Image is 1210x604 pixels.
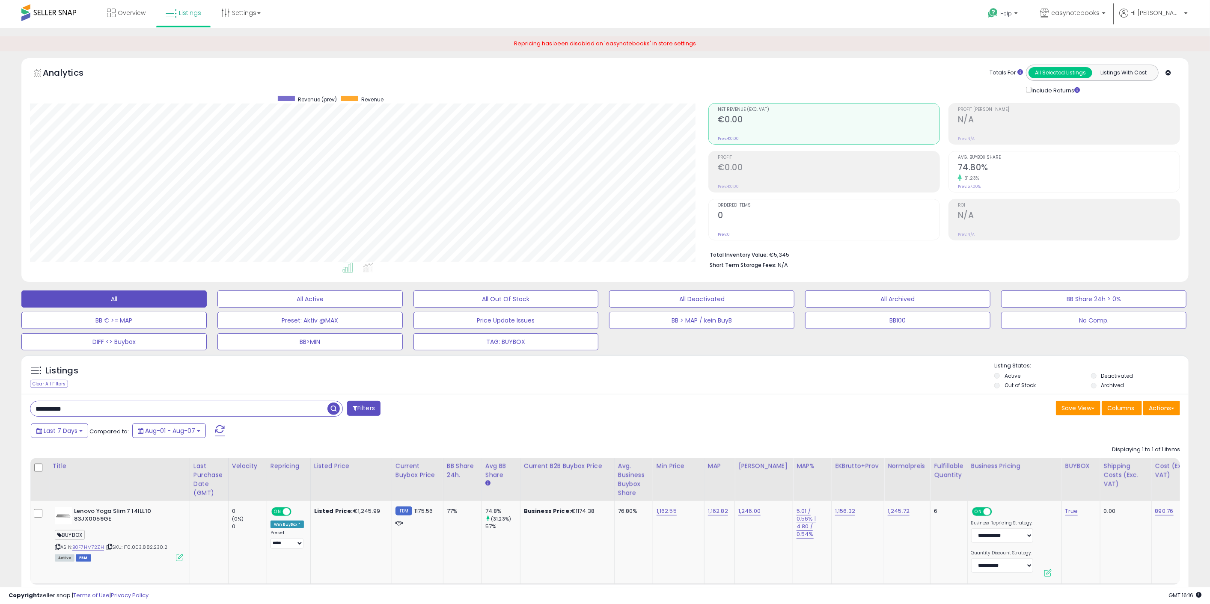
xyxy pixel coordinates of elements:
[718,210,939,222] h2: 0
[314,462,388,471] div: Listed Price
[778,261,788,269] span: N/A
[710,251,768,258] b: Total Inventory Value:
[805,290,990,308] button: All Archived
[53,462,186,471] div: Title
[657,507,677,515] a: 1,162.55
[271,521,304,528] div: Win BuyBox *
[1000,10,1012,17] span: Help
[272,508,283,515] span: ON
[962,175,979,181] small: 31.23%
[395,506,412,515] small: FBM
[524,507,571,515] b: Business Price:
[413,333,599,350] button: TAG: BUYBOX
[1065,507,1078,515] a: True
[971,462,1058,471] div: Business Pricing
[958,232,975,237] small: Prev: N/A
[193,462,225,497] div: Last Purchase Date (GMT)
[55,554,74,562] span: All listings currently available for purchase on Amazon
[485,480,491,487] small: Avg BB Share.
[994,362,1189,370] p: Listing States:
[485,507,520,515] div: 74.8%
[718,163,939,174] h2: €0.00
[958,155,1180,160] span: Avg. Buybox Share
[447,507,475,515] div: 77%
[524,462,611,471] div: Current B2B Buybox Price
[958,163,1180,174] h2: 74.80%
[21,312,207,329] button: BB € >= MAP
[1168,591,1201,599] span: 2025-08-15 16:16 GMT
[514,39,696,47] span: Repricing has been disabled on 'easynotebooks' in store settings
[1092,67,1156,78] button: Listings With Cost
[524,507,608,515] div: €1174.38
[118,9,146,17] span: Overview
[314,507,353,515] b: Listed Price:
[413,290,599,308] button: All Out Of Stock
[718,232,730,237] small: Prev: 0
[1001,312,1186,329] button: No Comp.
[132,423,206,438] button: Aug-01 - Aug-07
[832,458,884,501] th: CSV column name: cust_attr_2_EKBrutto+Prov
[990,508,1004,515] span: OFF
[987,8,998,18] i: Get Help
[1061,458,1100,501] th: CSV column name: cust_attr_3_BUYBOX
[1155,462,1199,480] div: Cost (Exc. VAT)
[934,507,960,515] div: 6
[797,462,828,471] div: MAP%
[414,507,433,515] span: 1175.56
[1101,382,1124,389] label: Archived
[884,458,931,501] th: CSV column name: cust_attr_4_Normalpreis
[835,507,855,515] a: 1,156.32
[958,184,981,189] small: Prev: 57.00%
[718,203,939,208] span: Ordered Items
[1112,446,1180,454] div: Displaying 1 to 1 of 1 items
[708,462,731,471] div: MAP
[609,312,794,329] button: BB > MAP / kein BuyB
[934,462,963,480] div: Fulfillable Quantity
[1051,9,1100,17] span: easynotebooks
[290,508,304,515] span: OFF
[1107,404,1134,412] span: Columns
[232,507,267,515] div: 0
[361,96,384,103] span: Revenue
[888,462,927,471] div: Normalpreis
[958,210,1180,222] h2: N/A
[9,592,149,600] div: seller snap | |
[1101,372,1133,379] label: Deactivated
[491,515,511,522] small: (31.23%)
[718,155,939,160] span: Profit
[1056,401,1100,415] button: Save View
[1005,382,1036,389] label: Out of Stock
[485,462,517,480] div: Avg BB Share
[835,462,880,471] div: EKBrutto+Prov
[447,462,478,480] div: BB Share 24h.
[805,312,990,329] button: BB100
[958,203,1180,208] span: ROI
[44,426,77,435] span: Last 7 Days
[609,290,794,308] button: All Deactivated
[72,544,104,551] a: B0F7HM72ZH
[55,530,85,540] span: BUYBOX
[710,261,776,269] b: Short Term Storage Fees:
[217,290,403,308] button: All Active
[21,333,207,350] button: DIFF <> Buybox
[718,136,739,141] small: Prev: €0.00
[973,508,984,515] span: ON
[74,507,178,525] b: Lenovo Yoga Slim 7 14ILL10 83JX0059GE
[43,67,100,81] h5: Analytics
[958,107,1180,112] span: Profit [PERSON_NAME]
[971,520,1033,526] label: Business Repricing Strategy:
[76,554,91,562] span: FBM
[793,458,832,501] th: CSV column name: cust_attr_1_MAP%
[1155,507,1174,515] a: 890.76
[217,333,403,350] button: BB>MIN
[718,115,939,126] h2: €0.00
[314,507,385,515] div: €1,245.99
[718,107,939,112] span: Net Revenue (Exc. VAT)
[232,515,244,522] small: (0%)
[232,523,267,530] div: 0
[618,462,649,497] div: Avg. Business Buybox Share
[797,507,816,539] a: 5.01 / 0.56% | 4.80 / 0.54%
[971,550,1033,556] label: Quantity Discount Strategy:
[990,69,1023,77] div: Totals For
[485,523,520,530] div: 57%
